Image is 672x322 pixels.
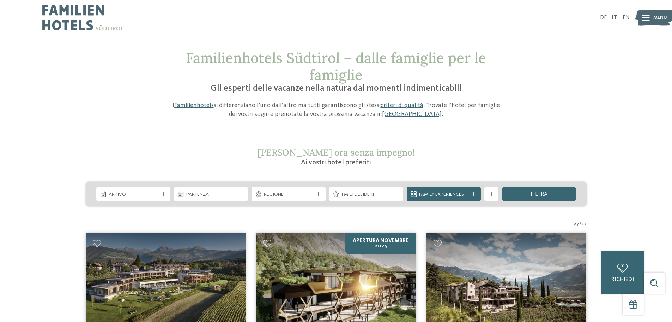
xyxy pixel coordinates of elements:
span: Regione [264,191,313,198]
a: [GEOGRAPHIC_DATA] [382,111,442,117]
p: I si differenziano l’uno dall’altro ma tutti garantiscono gli stessi . Trovate l’hotel per famigl... [169,101,504,119]
span: Partenza [186,191,236,198]
span: / [579,221,581,228]
span: Gli esperti delle vacanze nella natura dai momenti indimenticabili [211,84,462,93]
a: Familienhotels [174,102,214,109]
a: criteri di qualità [381,102,423,109]
a: EN [623,15,630,21]
span: filtra [531,192,547,197]
span: Familienhotels Südtirol – dalle famiglie per le famiglie [186,49,486,84]
span: [PERSON_NAME] ora senza impegno! [258,147,415,158]
a: DE [600,15,607,21]
span: I miei desideri [341,191,391,198]
span: richiedi [611,277,634,282]
span: 27 [574,221,579,228]
span: 27 [581,221,587,228]
span: Menu [653,14,667,21]
span: Ai vostri hotel preferiti [301,159,371,166]
a: IT [612,15,617,21]
a: richiedi [601,251,644,294]
span: Arrivo [109,191,158,198]
span: Family Experiences [419,191,468,198]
